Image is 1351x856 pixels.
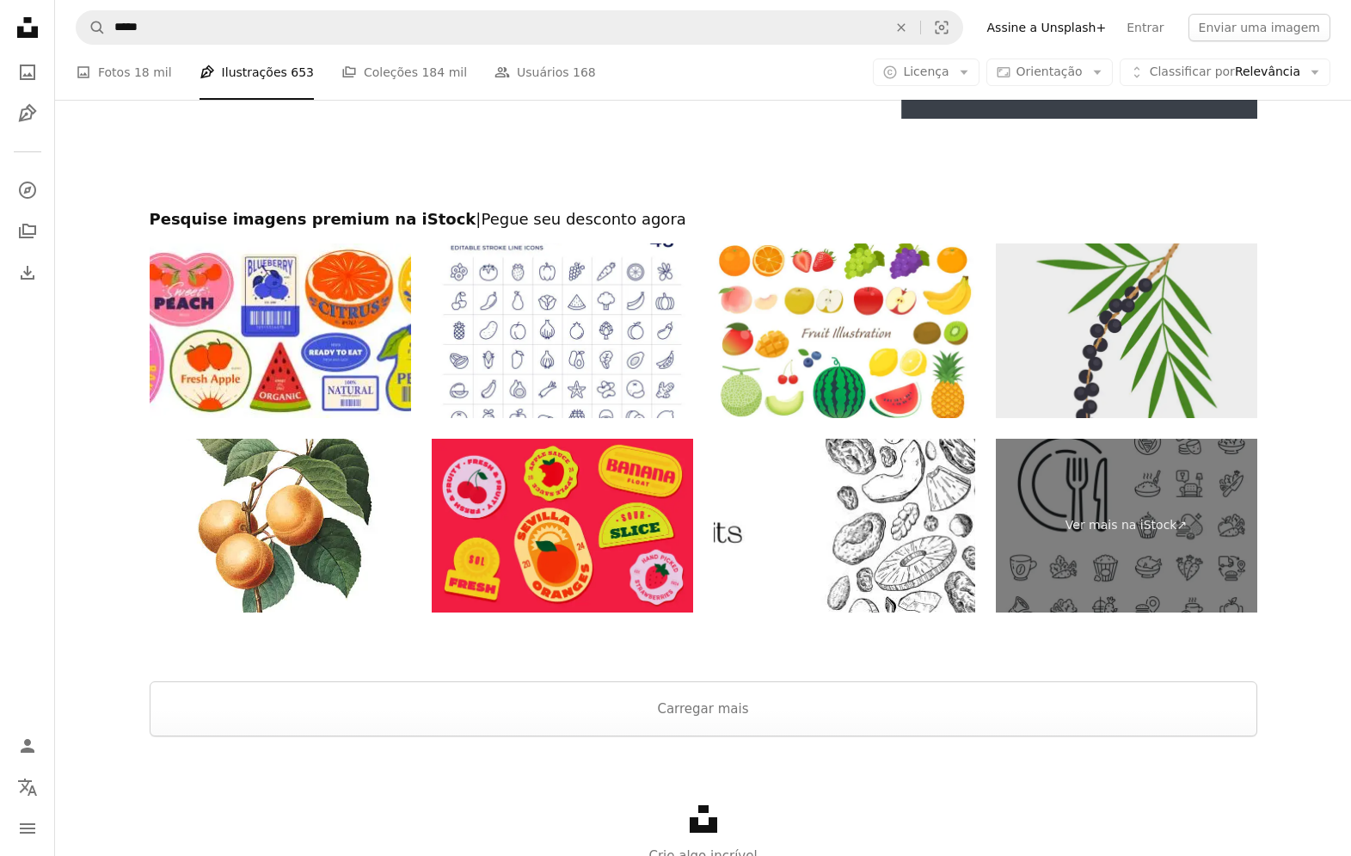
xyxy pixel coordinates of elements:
[421,63,467,82] span: 184 mil
[977,14,1117,41] a: Assine a Unsplash+
[1150,64,1300,81] span: Relevância
[921,11,962,44] button: Pesquisa visual
[1116,14,1174,41] a: Entrar
[882,11,920,44] button: Limpar
[714,243,975,418] img: Fruit illustration set
[10,10,45,48] a: Início — Unsplash
[134,63,172,82] span: 18 mil
[76,45,172,100] a: Fotos 18 mil
[1120,59,1330,86] button: Classificar porRelevância
[476,210,685,228] span: | Pegue seu desconto agora
[10,55,45,89] a: Fotos
[10,770,45,804] button: Idioma
[996,439,1257,613] a: Ver mais na iStock↗
[150,243,411,418] img: Um conjunto de adesivos coloridos com frutas. adesivos de frutas para supermercados, lojas. moran...
[10,214,45,249] a: Coleções
[10,256,45,290] a: Histórico de downloads
[714,439,975,613] img: Desenho de frutas secas e nozes. Modelo de rótulo vetorial. Misturar
[10,173,45,207] a: Explorar
[10,729,45,763] a: Entrar / Cadastrar-se
[150,439,411,613] img: Damasco/Redoute ilustrações Botânico
[494,45,596,100] a: Usuários 168
[76,10,963,45] form: Pesquise conteúdo visual em todo o site
[1188,14,1330,41] button: Enviar uma imagem
[150,209,1257,230] h2: Pesquise imagens premium na iStock
[77,11,106,44] button: Pesquise na Unsplash
[573,63,596,82] span: 168
[150,681,1257,736] button: Carregar mais
[996,243,1257,418] img: Ramo de palmeira de açaí isolado em fundo transparente. Euterpe oleracea ou açaí com ícone de fol...
[873,59,979,86] button: Licença
[10,96,45,131] a: Ilustrações
[1150,65,1235,78] span: Classificar por
[341,45,467,100] a: Coleções 184 mil
[986,59,1113,86] button: Orientação
[432,243,693,418] img: Fruit and Vegetable Line Icons
[432,439,693,613] img: Conjunto de adesivos de frutas estilo retrô e nostálgico. Coleção de elementos gráficos brilhante...
[1016,65,1083,78] span: Orientação
[903,65,949,78] span: Licença
[10,811,45,846] button: Menu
